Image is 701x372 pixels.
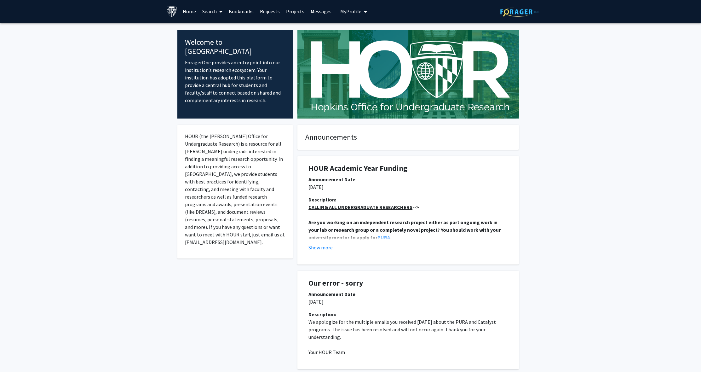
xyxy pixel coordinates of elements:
[305,133,511,142] h4: Announcements
[308,204,412,210] u: CALLING ALL UNDERGRADUATE RESEARCHERS
[308,164,508,173] h1: HOUR Academic Year Funding
[308,183,508,191] p: [DATE]
[307,0,335,22] a: Messages
[308,196,508,203] div: Description:
[500,7,540,17] img: ForagerOne Logo
[308,298,508,305] p: [DATE]
[308,290,508,298] div: Announcement Date
[308,279,508,288] h1: Our error - sorry
[180,0,199,22] a: Home
[377,234,390,241] a: PURA
[308,176,508,183] div: Announcement Date
[199,0,226,22] a: Search
[308,318,508,341] p: We apologize for the multiple emails you received [DATE] about the PURA and Catalyst programs. Th...
[297,30,519,119] img: Cover Image
[308,244,333,251] button: Show more
[308,218,508,241] p: .
[185,38,285,56] h4: Welcome to [GEOGRAPHIC_DATA]
[5,344,27,367] iframe: Chat
[185,59,285,104] p: ForagerOne provides an entry point into our institution’s research ecosystem. Your institution ha...
[185,132,285,246] p: HOUR (the [PERSON_NAME] Office for Undergraduate Research) is a resource for all [PERSON_NAME] un...
[166,6,177,17] img: Johns Hopkins University Logo
[308,204,419,210] strong: -->
[308,219,502,241] strong: Are you working on an independent research project either as part ongoing work in your lab or res...
[308,311,508,318] div: Description:
[283,0,307,22] a: Projects
[257,0,283,22] a: Requests
[308,348,508,356] p: Your HOUR Team
[340,8,361,15] span: My Profile
[226,0,257,22] a: Bookmarks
